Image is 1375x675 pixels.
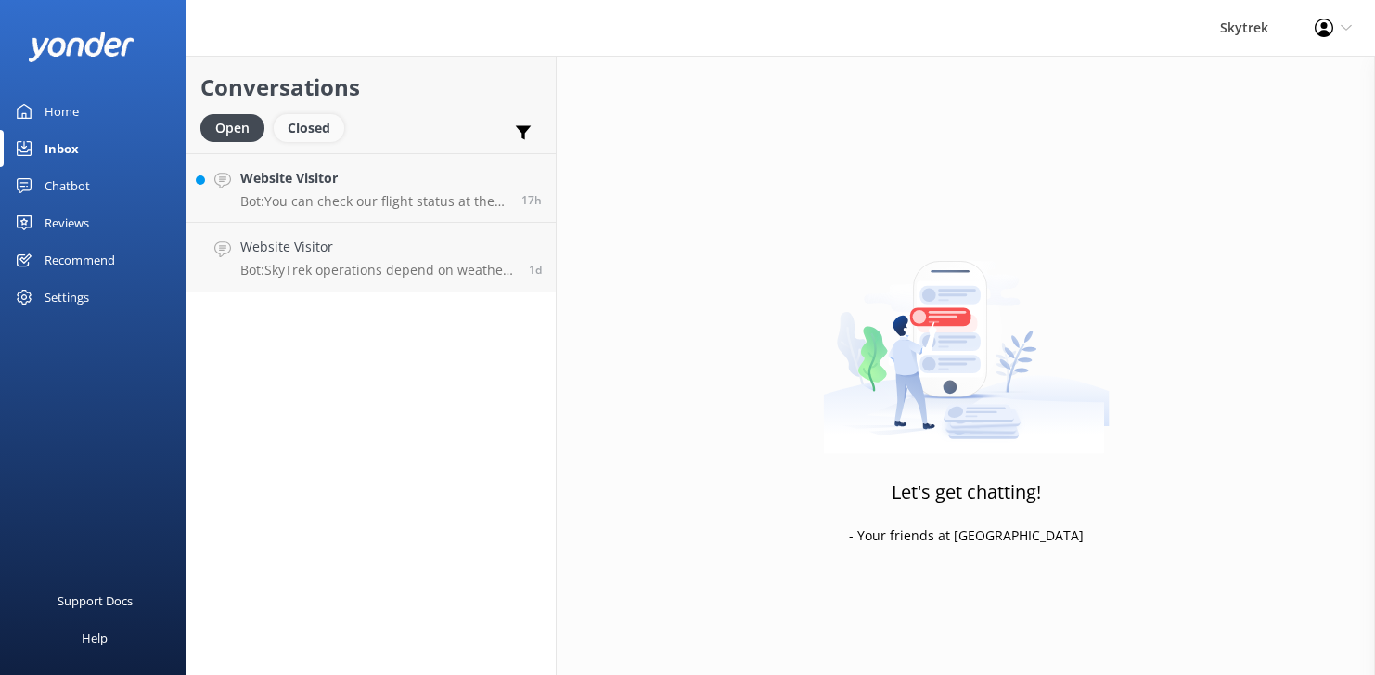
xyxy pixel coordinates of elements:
[200,117,274,137] a: Open
[186,153,556,223] a: Website VisitorBot:You can check our flight status at the top right corner of our website to see ...
[529,262,542,278] span: Sep 28 2025 03:42pm (UTC +13:00) Pacific/Auckland
[240,193,508,210] p: Bot: You can check our flight status at the top right corner of our website to see if we are flyi...
[45,130,79,167] div: Inbox
[274,114,344,142] div: Closed
[45,279,89,316] div: Settings
[200,70,542,105] h2: Conversations
[240,168,508,188] h4: Website Visitor
[823,222,1110,454] img: artwork of a man stealing a conversation from at giant smartphone
[45,93,79,130] div: Home
[186,223,556,292] a: Website VisitorBot:SkyTrek operations depend on weather conditions. If the weather is not suitabl...
[58,582,133,619] div: Support Docs
[45,204,89,241] div: Reviews
[521,192,542,208] span: Sep 29 2025 04:33pm (UTC +13:00) Pacific/Auckland
[849,526,1084,546] p: - Your friends at [GEOGRAPHIC_DATA]
[82,619,108,656] div: Help
[274,117,353,137] a: Closed
[45,167,90,204] div: Chatbot
[892,477,1041,507] h3: Let's get chatting!
[240,237,515,257] h4: Website Visitor
[200,114,264,142] div: Open
[28,32,135,62] img: yonder-white-logo.png
[240,262,515,279] p: Bot: SkyTrek operations depend on weather conditions. If the weather is not suitable, your trip m...
[45,241,115,279] div: Recommend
